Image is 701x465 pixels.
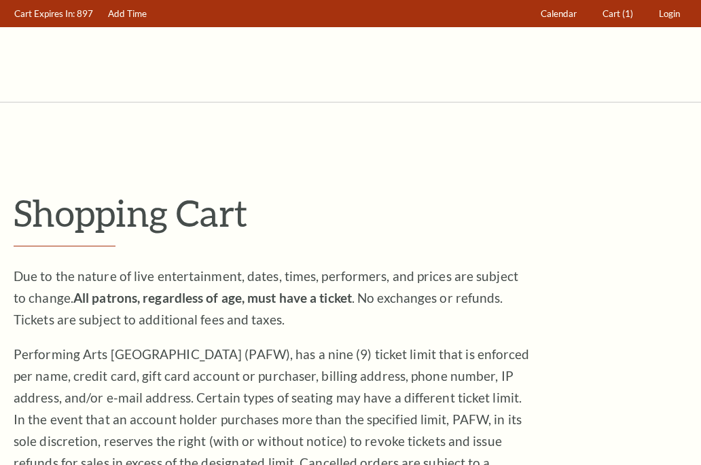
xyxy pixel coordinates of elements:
[622,8,633,19] span: (1)
[659,8,680,19] span: Login
[14,268,518,327] span: Due to the nature of live entertainment, dates, times, performers, and prices are subject to chan...
[541,8,577,19] span: Calendar
[102,1,154,27] a: Add Time
[14,191,687,235] p: Shopping Cart
[77,8,93,19] span: 897
[653,1,687,27] a: Login
[535,1,583,27] a: Calendar
[14,8,75,19] span: Cart Expires In:
[596,1,640,27] a: Cart (1)
[73,290,352,305] strong: All patrons, regardless of age, must have a ticket
[603,8,620,19] span: Cart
